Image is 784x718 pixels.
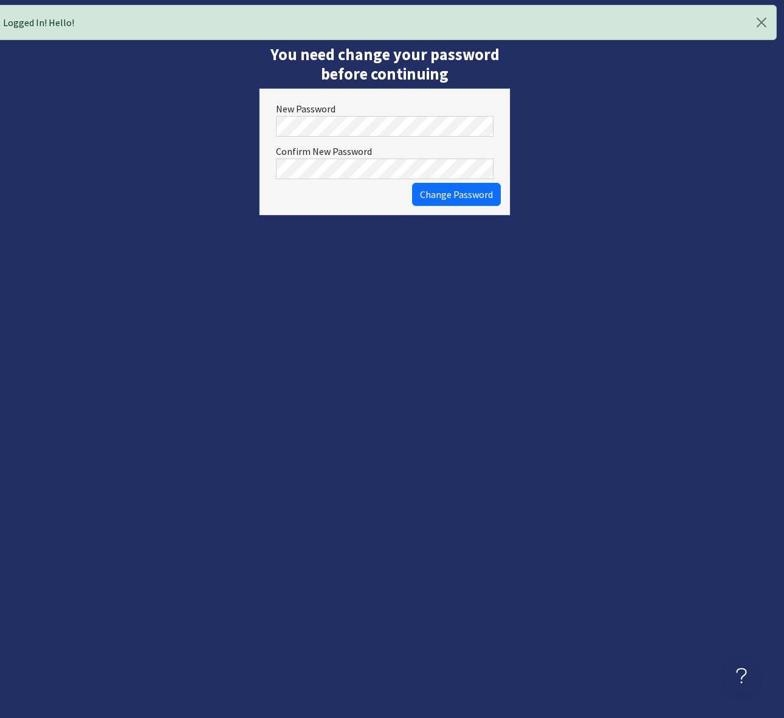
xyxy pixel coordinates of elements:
iframe: Toggle Customer Support [723,657,760,694]
label: Confirm New Password [276,145,372,157]
h2: You need change your password before continuing [259,45,511,83]
span: Change Password [420,188,493,200]
label: New Password [276,103,335,115]
button: Change Password [412,183,501,206]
